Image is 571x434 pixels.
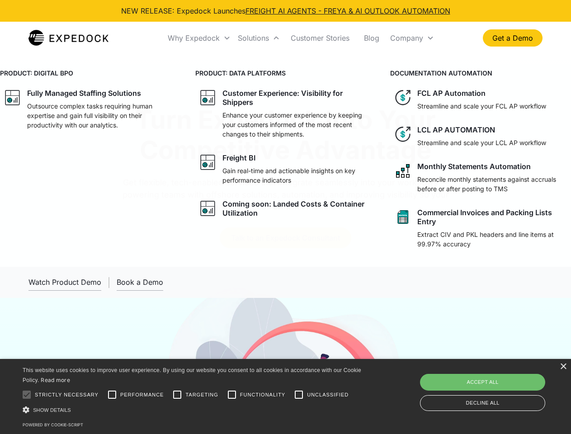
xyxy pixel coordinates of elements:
[41,377,70,383] a: Read more
[234,23,283,53] div: Solutions
[168,33,220,42] div: Why Expedock
[222,199,373,217] div: Coming soon: Landed Costs & Container Utilization
[117,274,163,291] a: Book a Demo
[222,166,373,185] p: Gain real-time and actionable insights on key performance indicators
[417,208,567,226] div: Commercial Invoices and Packing Lists Entry
[28,29,109,47] a: home
[27,101,177,130] p: Outsource complex tasks requiring human expertise and gain full visibility on their productivity ...
[28,274,101,291] a: open lightbox
[23,367,361,384] span: This website uses cookies to improve user experience. By using our website you consent to all coo...
[195,68,376,78] h4: PRODUCT: DATA PLATFORMS
[417,101,546,111] p: Streamline and scale your FCL AP workflow
[23,405,364,415] div: Show details
[117,278,163,287] div: Book a Demo
[4,89,22,107] img: graph icon
[222,153,255,162] div: Freight BI
[417,89,486,98] div: FCL AP Automation
[28,29,109,47] img: Expedock Logo
[394,162,412,180] img: network like icon
[121,5,450,16] div: NEW RELEASE: Expedock Launches
[420,336,571,434] iframe: Chat Widget
[390,68,571,78] h4: DOCUMENTATION AUTOMATION
[390,158,571,197] a: network like iconMonthly Statements AutomationReconcile monthly statements against accruals befor...
[195,150,376,189] a: graph iconFreight BIGain real-time and actionable insights on key performance indicators
[27,89,141,98] div: Fully Managed Staffing Solutions
[390,85,571,114] a: dollar iconFCL AP AutomationStreamline and scale your FCL AP workflow
[23,422,83,427] a: Powered by cookie-script
[195,196,376,221] a: graph iconComing soon: Landed Costs & Container Utilization
[199,199,217,217] img: graph icon
[33,407,71,413] span: Show details
[483,29,543,47] a: Get a Demo
[394,208,412,226] img: sheet icon
[199,153,217,171] img: graph icon
[283,23,357,53] a: Customer Stories
[35,391,99,399] span: Strictly necessary
[164,23,234,53] div: Why Expedock
[185,391,218,399] span: Targeting
[417,230,567,249] p: Extract CIV and PKL headers and line items at 99.97% accuracy
[417,162,531,171] div: Monthly Statements Automation
[222,89,373,107] div: Customer Experience: Visibility for Shippers
[307,391,349,399] span: Unclassified
[238,33,269,42] div: Solutions
[394,125,412,143] img: dollar icon
[390,33,423,42] div: Company
[357,23,387,53] a: Blog
[28,278,101,287] div: Watch Product Demo
[390,204,571,252] a: sheet iconCommercial Invoices and Packing Lists EntryExtract CIV and PKL headers and line items a...
[222,110,373,139] p: Enhance your customer experience by keeping your customers informed of the most recent changes to...
[417,125,495,134] div: LCL AP AUTOMATION
[417,175,567,193] p: Reconcile monthly statements against accruals before or after posting to TMS
[240,391,285,399] span: Functionality
[417,138,546,147] p: Streamline and scale your LCL AP workflow
[394,89,412,107] img: dollar icon
[199,89,217,107] img: graph icon
[195,85,376,142] a: graph iconCustomer Experience: Visibility for ShippersEnhance your customer experience by keeping...
[390,122,571,151] a: dollar iconLCL AP AUTOMATIONStreamline and scale your LCL AP workflow
[245,6,450,15] a: FREIGHT AI AGENTS - FREYA & AI OUTLOOK AUTOMATION
[120,391,164,399] span: Performance
[387,23,438,53] div: Company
